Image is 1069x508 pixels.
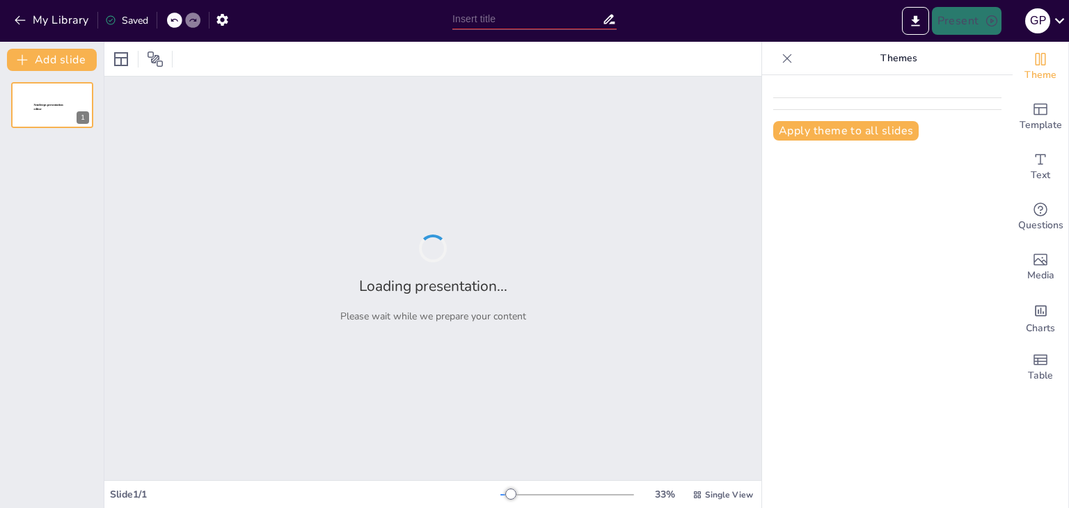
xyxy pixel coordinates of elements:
[932,7,1001,35] button: Present
[359,276,507,296] h2: Loading presentation...
[1025,7,1050,35] button: G P
[1013,292,1068,342] div: Add charts and graphs
[1018,218,1063,233] span: Questions
[34,104,63,111] span: Sendsteps presentation editor
[1028,368,1053,383] span: Table
[1013,342,1068,392] div: Add a table
[705,489,753,500] span: Single View
[1031,168,1050,183] span: Text
[10,9,95,31] button: My Library
[1013,192,1068,242] div: Get real-time input from your audience
[1025,8,1050,33] div: G P
[648,488,681,501] div: 33 %
[340,310,526,323] p: Please wait while we prepare your content
[1013,92,1068,142] div: Add ready made slides
[1026,321,1055,336] span: Charts
[147,51,164,68] span: Position
[110,48,132,70] div: Layout
[1013,42,1068,92] div: Change the overall theme
[902,7,929,35] button: Export to PowerPoint
[7,49,97,71] button: Add slide
[773,121,919,141] button: Apply theme to all slides
[110,488,500,501] div: Slide 1 / 1
[1027,268,1054,283] span: Media
[1020,118,1062,133] span: Template
[105,14,148,27] div: Saved
[1024,68,1056,83] span: Theme
[798,42,999,75] p: Themes
[11,82,93,128] div: 1
[77,111,89,124] div: 1
[1013,242,1068,292] div: Add images, graphics, shapes or video
[452,9,602,29] input: Insert title
[1013,142,1068,192] div: Add text boxes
